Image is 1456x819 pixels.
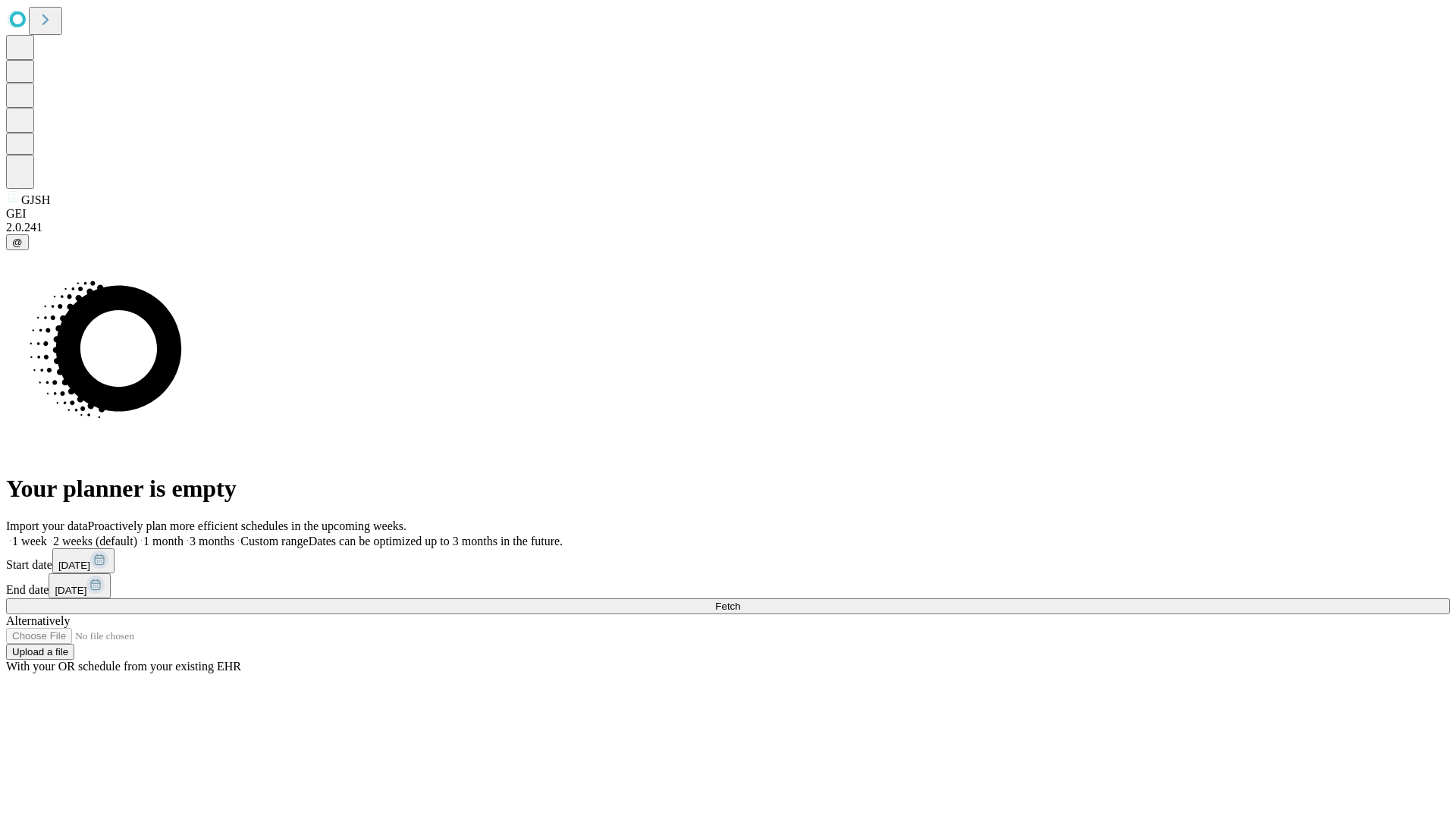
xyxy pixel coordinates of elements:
button: [DATE] [52,548,115,573]
button: Fetch [6,598,1450,614]
span: 1 month [143,535,184,548]
span: Fetch [715,601,740,612]
span: @ [12,237,23,248]
span: Custom range [240,535,308,548]
span: Proactively plan more efficient schedules in the upcoming weeks. [88,519,406,532]
div: 2.0.241 [6,221,1450,234]
span: Alternatively [6,614,70,627]
span: 1 week [12,535,47,548]
div: Start date [6,548,1450,573]
button: Upload a file [6,644,74,660]
button: [DATE] [49,573,111,598]
h1: Your planner is empty [6,475,1450,503]
div: GEI [6,207,1450,221]
span: Dates can be optimized up to 3 months in the future. [309,535,563,548]
span: [DATE] [55,585,86,596]
div: End date [6,573,1450,598]
span: GJSH [21,193,50,206]
span: Import your data [6,519,88,532]
span: With your OR schedule from your existing EHR [6,660,241,673]
span: [DATE] [58,560,90,571]
span: 3 months [190,535,234,548]
button: @ [6,234,29,250]
span: 2 weeks (default) [53,535,137,548]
